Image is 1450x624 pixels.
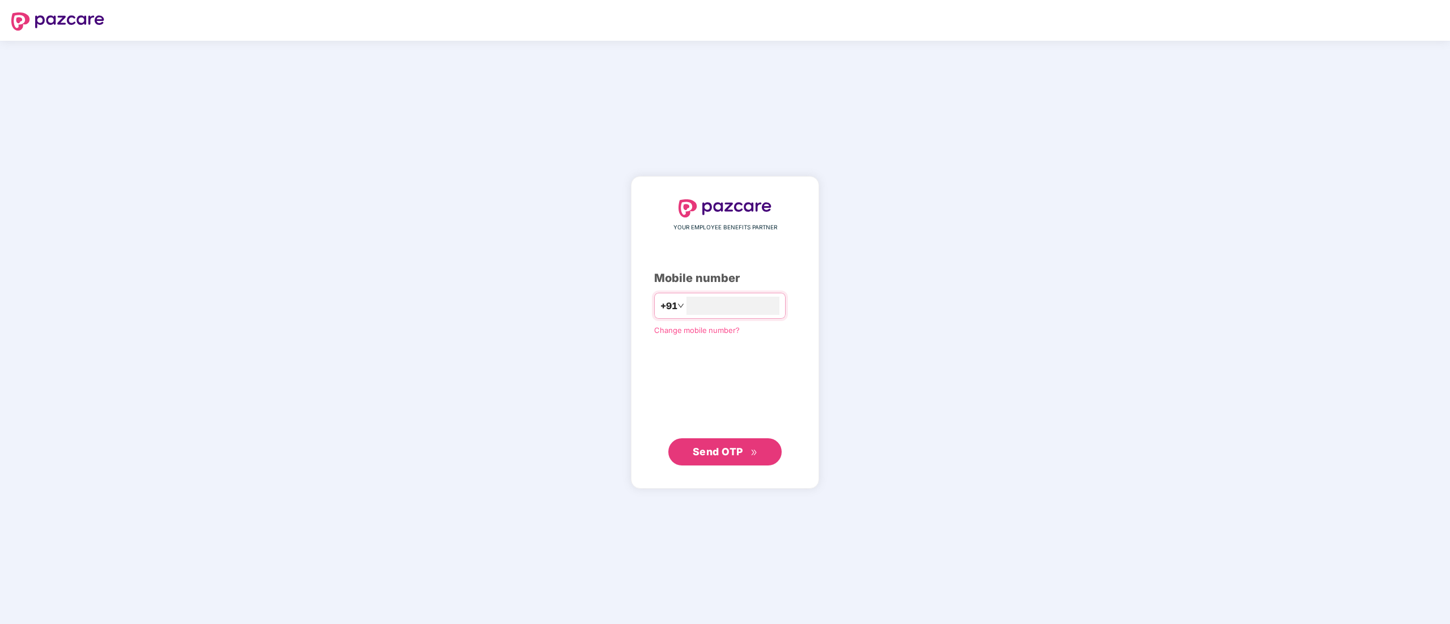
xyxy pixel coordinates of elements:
span: double-right [751,449,758,456]
a: Change mobile number? [654,326,740,335]
span: Send OTP [693,446,743,458]
span: YOUR EMPLOYEE BENEFITS PARTNER [673,223,777,232]
img: logo [11,12,104,31]
div: Mobile number [654,270,796,287]
span: +91 [660,299,677,313]
span: down [677,302,684,309]
button: Send OTPdouble-right [668,438,782,465]
img: logo [679,199,771,217]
